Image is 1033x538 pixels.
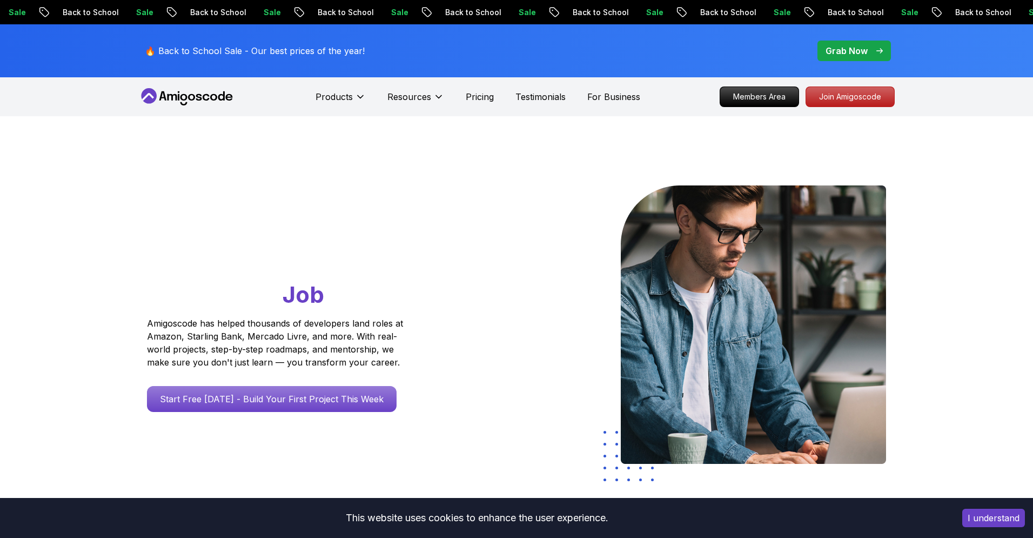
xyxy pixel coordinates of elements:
[763,7,798,18] p: Sale
[720,87,799,107] a: Members Area
[621,185,886,464] img: hero
[387,90,444,112] button: Resources
[147,386,397,412] a: Start Free [DATE] - Build Your First Project This Week
[316,90,353,103] p: Products
[253,7,288,18] p: Sale
[806,87,895,107] a: Join Amigoscode
[636,7,670,18] p: Sale
[381,7,415,18] p: Sale
[945,7,1018,18] p: Back to School
[515,90,566,103] a: Testimonials
[147,185,445,310] h1: Go From Learning to Hired: Master Java, Spring Boot & Cloud Skills That Get You the
[147,317,406,369] p: Amigoscode has helped thousands of developers land roles at Amazon, Starling Bank, Mercado Livre,...
[283,281,324,308] span: Job
[508,7,543,18] p: Sale
[817,7,891,18] p: Back to School
[316,90,366,112] button: Products
[806,87,894,107] p: Join Amigoscode
[126,7,160,18] p: Sale
[962,509,1025,527] button: Accept cookies
[720,87,799,107] p: Members Area
[435,7,508,18] p: Back to School
[180,7,253,18] p: Back to School
[387,90,431,103] p: Resources
[145,44,365,57] p: 🔥 Back to School Sale - Our best prices of the year!
[52,7,126,18] p: Back to School
[826,44,868,57] p: Grab Now
[690,7,763,18] p: Back to School
[587,90,640,103] a: For Business
[466,90,494,103] a: Pricing
[562,7,636,18] p: Back to School
[891,7,925,18] p: Sale
[307,7,381,18] p: Back to School
[8,506,946,530] div: This website uses cookies to enhance the user experience.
